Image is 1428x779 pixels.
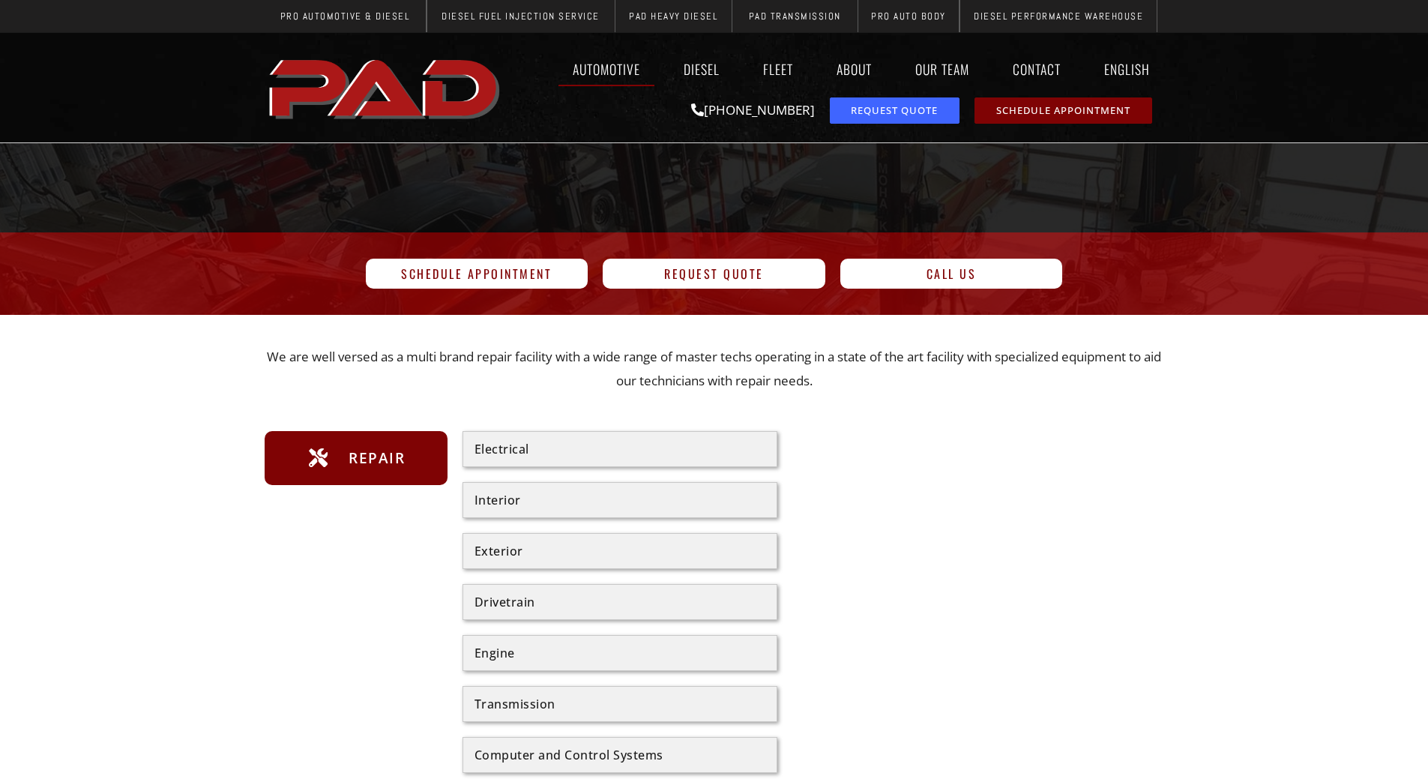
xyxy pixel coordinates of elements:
span: PAD Transmission [749,11,841,21]
span: Request Quote [664,268,764,280]
div: Computer and Control Systems [475,749,765,761]
div: Drivetrain [475,596,765,608]
a: Our Team [901,52,983,86]
a: pro automotive and diesel home page [265,47,507,128]
div: Interior [475,494,765,506]
a: Request Quote [603,259,825,289]
a: request a service or repair quote [830,97,959,124]
span: Schedule Appointment [996,106,1130,115]
a: Schedule Appointment [366,259,588,289]
nav: Menu [507,52,1164,86]
a: Diesel [669,52,734,86]
a: About [822,52,886,86]
a: Contact [998,52,1075,86]
a: Fleet [749,52,807,86]
span: Request Quote [851,106,938,115]
a: [PHONE_NUMBER] [691,101,815,118]
span: Pro Automotive & Diesel [280,11,410,21]
span: PAD Heavy Diesel [629,11,717,21]
div: Exterior [475,545,765,557]
a: English [1090,52,1164,86]
span: Schedule Appointment [401,268,552,280]
div: Engine [475,647,765,659]
p: We are well versed as a multi brand repair facility with a wide range of master techs operating i... [265,345,1164,394]
a: schedule repair or service appointment [974,97,1152,124]
a: Call Us [840,259,1063,289]
span: Call Us [927,268,977,280]
img: The image shows the word "PAD" in bold, red, uppercase letters with a slight shadow effect. [265,47,507,128]
span: Diesel Fuel Injection Service [442,11,600,21]
span: Pro Auto Body [871,11,946,21]
div: Electrical [475,443,765,455]
span: Repair [345,446,405,470]
div: Transmission [475,698,765,710]
span: Diesel Performance Warehouse [974,11,1143,21]
a: Automotive [558,52,654,86]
